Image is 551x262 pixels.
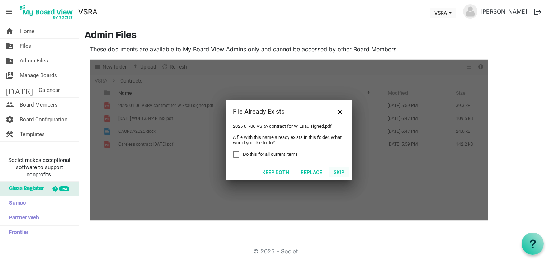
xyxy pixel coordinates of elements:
div: 2025 01-06 VSRA contract for W Esau signed.pdf [226,123,352,164]
button: VSRA dropdownbutton [430,8,456,18]
a: © 2025 - Societ [253,248,298,255]
span: Templates [20,127,45,141]
span: Societ makes exceptional software to support nonprofits. [3,156,75,178]
span: switch_account [5,68,14,83]
span: Board Members [20,98,58,112]
span: settings [5,112,14,127]
span: Calendar [39,83,60,97]
span: Sumac [5,196,26,211]
a: [PERSON_NAME] [477,4,530,19]
a: My Board View Logo [18,3,78,21]
span: [DATE] [5,83,33,97]
span: Files [20,39,31,53]
span: Glass Register [5,182,44,196]
span: home [5,24,14,38]
div: A file with this name already exists in this folder. What would you like to do? [233,129,345,151]
span: folder_shared [5,39,14,53]
span: Do this for all current items [243,151,298,158]
span: menu [2,5,16,19]
img: My Board View Logo [18,3,75,21]
span: folder_shared [5,53,14,68]
button: Replace [296,167,327,177]
span: Frontier [5,226,28,240]
span: Manage Boards [20,68,57,83]
a: VSRA [78,5,98,19]
button: Keep both [258,167,294,177]
button: logout [530,4,545,19]
img: no-profile-picture.svg [463,4,477,19]
button: Skip [329,167,349,177]
span: Partner Web [5,211,39,225]
span: Admin Files [20,53,48,68]
span: Board Configuration [20,112,67,127]
span: Home [20,24,34,38]
p: These documents are available to My Board View Admins only and cannot be accessed by other Board ... [90,45,488,53]
h3: Admin Files [85,30,545,42]
div: File Already Exists [233,106,323,117]
span: people [5,98,14,112]
button: Close [335,106,345,117]
span: construction [5,127,14,141]
div: new [59,186,69,191]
